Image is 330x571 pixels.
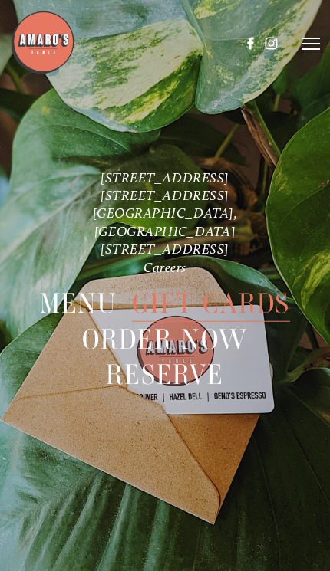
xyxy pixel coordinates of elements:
[101,169,229,185] a: [STREET_ADDRESS]
[101,241,229,257] a: [STREET_ADDRESS]
[106,357,224,392] a: Reserve
[82,321,247,357] span: Order Now
[132,286,290,321] a: Gift Cards
[93,187,241,239] a: [STREET_ADDRESS] [GEOGRAPHIC_DATA], [GEOGRAPHIC_DATA]
[132,286,290,322] span: Gift Cards
[82,321,247,356] a: Order Now
[10,10,75,75] img: Amaro's Table
[40,286,117,321] a: Menu
[40,286,117,322] span: Menu
[144,258,186,274] a: Careers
